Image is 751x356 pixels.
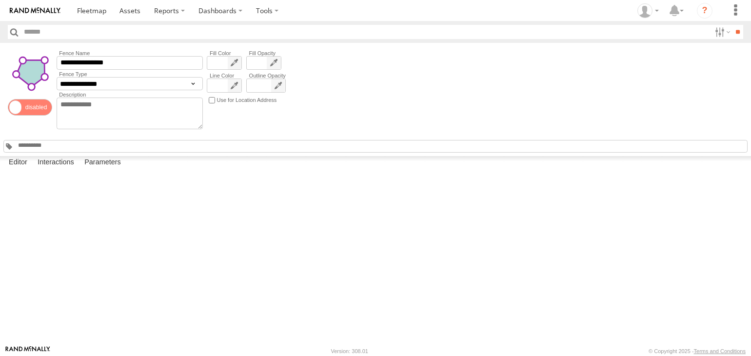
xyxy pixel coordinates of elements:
div: Version: 308.01 [331,348,368,354]
label: Search Filter Options [711,25,732,39]
label: Parameters [79,156,126,170]
label: Line Color [207,73,242,79]
img: rand-logo.svg [10,7,60,14]
a: Visit our Website [5,346,50,356]
label: Fill Opacity [246,50,281,56]
span: Enable/Disable Status [8,99,52,116]
label: Interactions [33,156,79,170]
label: Outline Opacity [246,73,286,79]
div: © Copyright 2025 - [649,348,746,354]
label: Fence Name [57,50,203,56]
div: Zulema McIntosch [634,3,662,18]
a: Terms and Conditions [694,348,746,354]
label: Use for Location Address [217,96,277,105]
label: Fence Type [57,71,203,77]
i: ? [697,3,712,19]
label: Fill Color [207,50,242,56]
label: Description [57,92,203,98]
label: Editor [4,156,32,170]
